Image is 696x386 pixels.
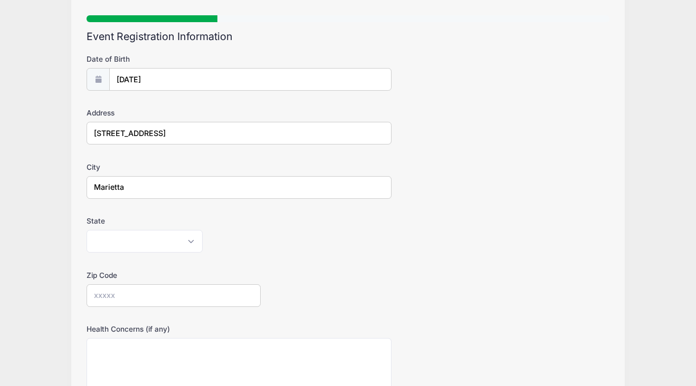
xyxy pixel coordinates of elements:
label: Zip Code [87,270,261,281]
label: State [87,216,261,226]
label: City [87,162,261,172]
label: Address [87,108,261,118]
h2: Event Registration Information [87,31,609,43]
input: xxxxx [87,284,261,307]
label: Date of Birth [87,54,261,64]
label: Health Concerns (if any) [87,324,261,334]
input: mm/dd/yyyy [109,68,392,91]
